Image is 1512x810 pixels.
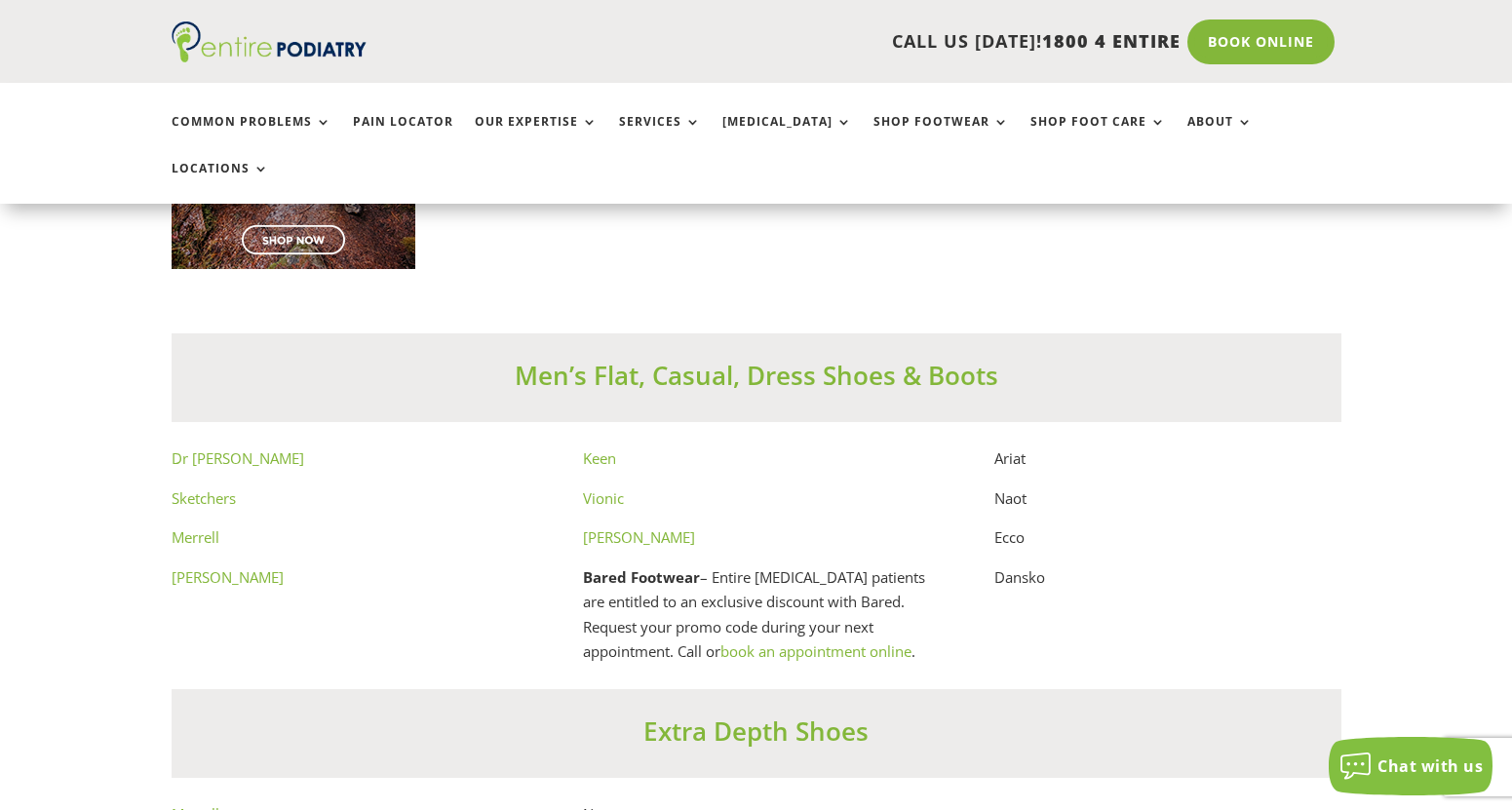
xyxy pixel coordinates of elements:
[1042,29,1181,53] span: 1800 4 ENTIRE
[1187,19,1335,64] a: Book Online
[172,115,331,157] a: Common Problems
[583,567,700,587] strong: Bared Footwear
[353,115,453,157] a: Pain Locator
[583,488,624,508] a: Vionic
[994,446,1341,486] p: Ariat
[583,565,930,665] p: – Entire [MEDICAL_DATA] patients are entitled to an exclusive discount with Bared. Request your p...
[442,29,1181,55] p: CALL US [DATE]!
[475,115,598,157] a: Our Expertise
[1329,737,1493,795] button: Chat with us
[172,358,1341,403] h3: Men’s Flat, Casual, Dress Shoes & Boots
[1377,755,1483,777] span: Chat with us
[619,115,701,157] a: Services
[172,21,367,62] img: logo (1)
[172,714,1341,758] h3: Extra Depth Shoes
[873,115,1009,157] a: Shop Footwear
[1187,115,1253,157] a: About
[172,488,236,508] a: Sketchers
[172,47,367,66] a: Entire Podiatry
[994,565,1341,591] p: Dansko
[172,567,284,587] a: [PERSON_NAME]
[994,486,1341,526] p: Naot
[172,448,304,468] a: Dr [PERSON_NAME]
[994,525,1341,565] p: Ecco
[1030,115,1166,157] a: Shop Foot Care
[583,527,695,547] a: [PERSON_NAME]
[722,115,852,157] a: [MEDICAL_DATA]
[172,162,269,204] a: Locations
[172,527,219,547] a: Merrell
[720,641,911,661] a: book an appointment online
[583,448,616,468] a: Keen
